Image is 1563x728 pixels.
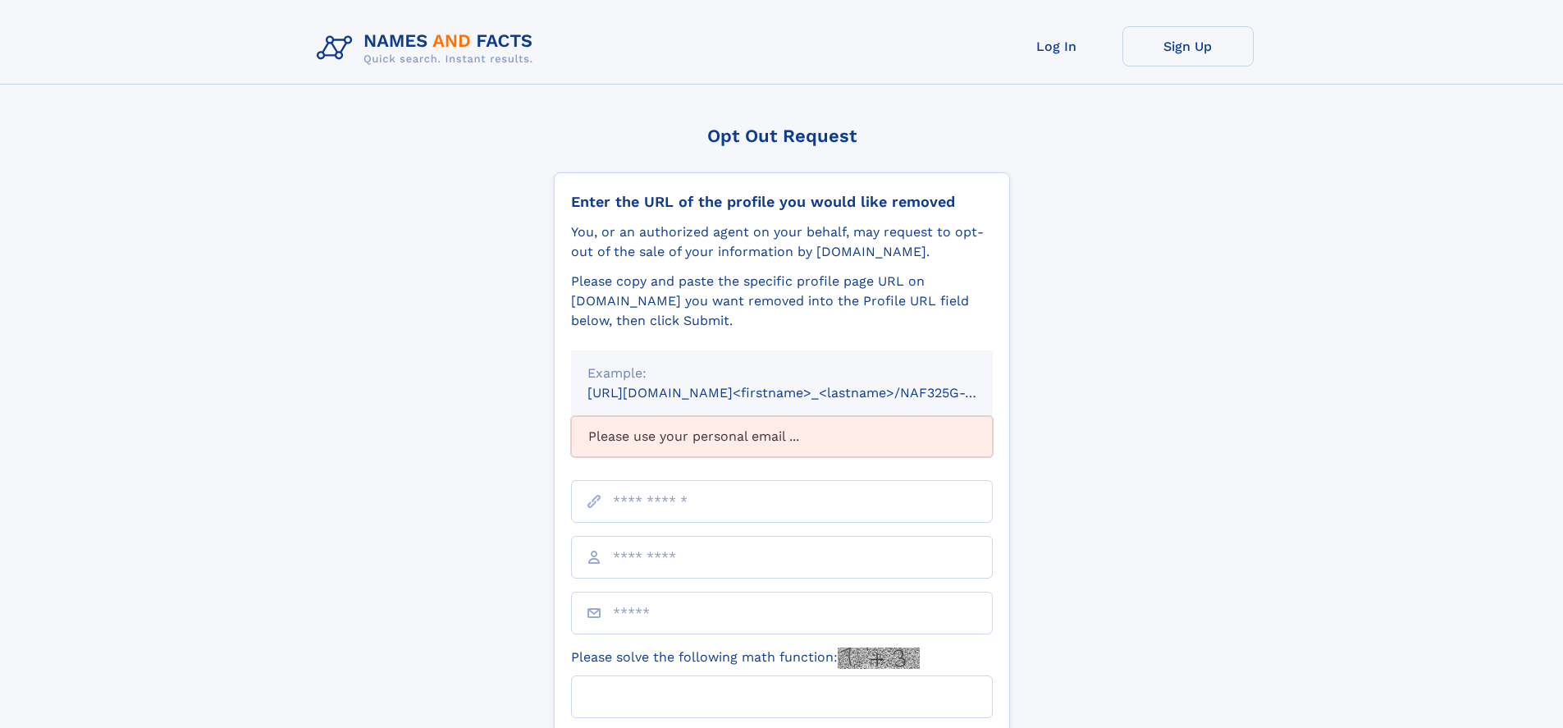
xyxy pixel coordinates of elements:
label: Please solve the following math function: [571,648,920,669]
div: Please copy and paste the specific profile page URL on [DOMAIN_NAME] you want removed into the Pr... [571,272,993,331]
div: Please use your personal email ... [571,416,993,457]
div: Enter the URL of the profile you would like removed [571,193,993,211]
a: Log In [991,26,1122,66]
div: Opt Out Request [554,126,1010,146]
a: Sign Up [1122,26,1254,66]
small: [URL][DOMAIN_NAME]<firstname>_<lastname>/NAF325G-xxxxxxxx [587,385,1024,401]
div: Example: [587,364,976,383]
img: Logo Names and Facts [310,26,546,71]
div: You, or an authorized agent on your behalf, may request to opt-out of the sale of your informatio... [571,222,993,262]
